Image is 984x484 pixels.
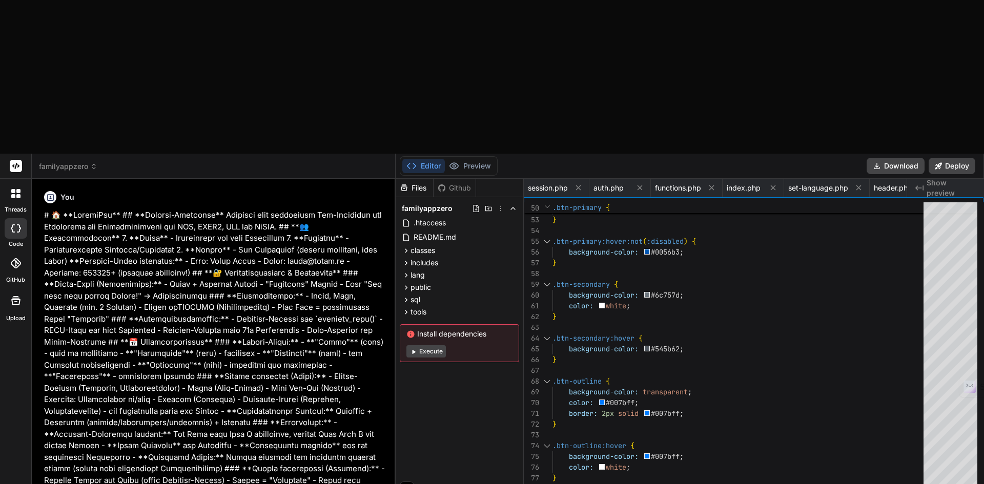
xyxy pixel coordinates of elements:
span: } [552,355,557,364]
button: Preview [445,159,495,173]
span: .btn-secondary:hover [552,333,634,343]
span: transparent [643,387,688,396]
div: 59 [524,279,539,290]
span: classes [411,245,435,256]
div: 53 [524,215,539,225]
div: 67 [524,365,539,376]
span: solid [618,409,639,418]
div: Github [434,183,476,193]
span: index.php [727,183,761,193]
span: { [692,237,696,246]
span: .htaccess [413,217,447,229]
span: header.php [874,183,912,193]
span: border: [569,409,598,418]
span: #007bff [651,409,680,418]
span: ( [643,237,647,246]
div: 76 [524,462,539,473]
span: { [606,376,610,386]
h6: You [60,192,74,202]
span: } [552,419,557,429]
div: Click to collapse the range. [540,376,553,387]
div: 60 [524,290,539,301]
div: 74 [524,440,539,451]
div: 55 [524,236,539,247]
span: #6c757d [651,290,680,300]
span: familyappzero [39,161,97,172]
span: public [411,282,431,292]
button: Download [867,158,925,174]
div: 56 [524,247,539,258]
div: Click to collapse the range. [540,236,553,247]
span: :disabled [647,237,684,246]
span: lang [411,270,425,280]
span: } [552,258,557,267]
span: background-color: [569,247,639,257]
div: 70 [524,397,539,408]
div: 71 [524,408,539,419]
div: 64 [524,333,539,344]
span: { [614,280,618,289]
span: { [630,441,634,450]
span: color: [569,462,593,472]
span: { [606,203,610,212]
button: Editor [402,159,445,173]
div: Click to collapse the range. [540,440,553,451]
span: ; [627,462,631,472]
span: ; [627,301,631,310]
button: Execute [406,345,446,357]
span: ) [684,237,688,246]
span: ; [680,452,684,461]
button: Deploy [929,158,975,174]
div: 58 [524,268,539,279]
div: 72 [524,419,539,430]
div: 66 [524,354,539,365]
div: 77 [524,473,539,483]
span: 2px [602,409,614,418]
span: background-color: [569,344,639,353]
span: #007bff [651,452,680,461]
div: 54 [524,225,539,236]
span: { [639,333,643,343]
span: background-color: [569,387,639,396]
label: code [9,240,23,248]
span: } [552,473,557,482]
span: .btn-primary:hover:not [552,237,643,246]
span: ; [680,409,684,418]
span: white [606,462,627,472]
div: 57 [524,258,539,268]
span: #0056b3 [651,247,680,257]
span: ; [680,247,684,257]
span: } [552,215,557,224]
div: 61 [524,301,539,311]
label: Upload [6,314,26,323]
span: familyappzero [402,203,453,214]
span: background-color: [569,452,639,461]
span: ; [635,398,639,407]
span: Show preview [927,178,976,198]
span: color: [569,301,593,310]
span: #007bff [606,398,635,407]
span: Install dependencies [406,329,512,339]
span: background-color: [569,290,639,300]
span: README.md [413,231,457,243]
span: ; [680,290,684,300]
div: 73 [524,430,539,440]
span: auth.php [593,183,624,193]
div: 62 [524,311,539,322]
span: white [606,301,627,310]
div: 68 [524,376,539,387]
div: Files [396,183,433,193]
span: #545b62 [651,344,680,353]
span: .btn-primary [552,203,602,212]
span: ; [688,387,692,396]
span: includes [411,258,438,268]
span: } [552,312,557,321]
span: set-language.php [788,183,848,193]
span: 50 [524,203,539,214]
span: ; [680,344,684,353]
span: color: [569,398,593,407]
label: threads [5,205,27,214]
div: 75 [524,451,539,462]
span: session.php [528,183,568,193]
span: .btn-outline [552,376,602,386]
